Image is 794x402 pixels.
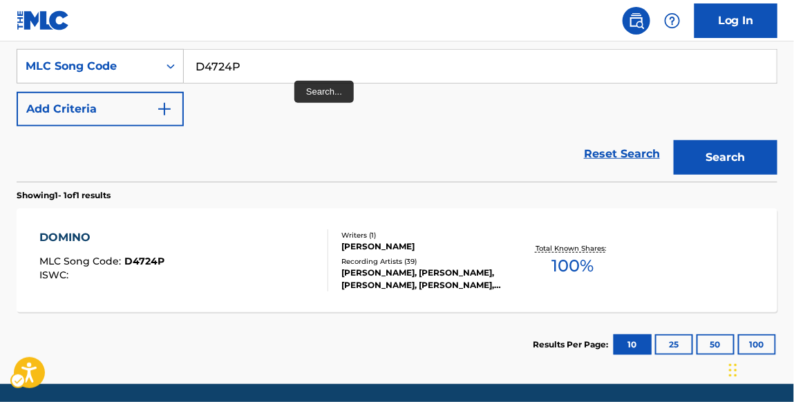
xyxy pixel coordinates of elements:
iframe: Hubspot Iframe [725,336,794,402]
img: 9d2ae6d4665cec9f34b9.svg [156,101,173,117]
button: Search [674,140,777,175]
div: DOMINO [39,229,164,246]
a: Log In [694,3,777,38]
p: Total Known Shares: [536,243,609,253]
div: [PERSON_NAME] [341,240,509,253]
p: Results Per Page: [533,338,612,351]
div: Recording Artists ( 39 ) [341,256,509,267]
button: 50 [697,334,735,355]
span: D4724P [124,255,164,267]
button: 25 [655,334,693,355]
img: help [664,12,681,29]
div: Chat Widget [725,336,794,402]
input: Search... [184,50,777,83]
span: MLC Song Code : [39,255,124,267]
button: 100 [738,334,776,355]
span: 100 % [551,253,594,278]
img: MLC Logo [17,10,70,30]
img: search [628,12,645,29]
button: Add Criteria [17,92,184,126]
button: 10 [614,334,652,355]
form: Search Form [17,49,777,182]
a: DOMINOMLC Song Code:D4724PISWC:Writers (1)[PERSON_NAME]Recording Artists (39)[PERSON_NAME], [PERS... [17,209,777,312]
div: Drag [729,350,737,391]
div: [PERSON_NAME], [PERSON_NAME], [PERSON_NAME], [PERSON_NAME], [PERSON_NAME] [341,267,509,291]
span: ISWC : [39,269,72,281]
p: Showing 1 - 1 of 1 results [17,189,111,202]
div: Writers ( 1 ) [341,230,509,240]
div: MLC Song Code [26,58,150,75]
a: Reset Search [577,139,667,169]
